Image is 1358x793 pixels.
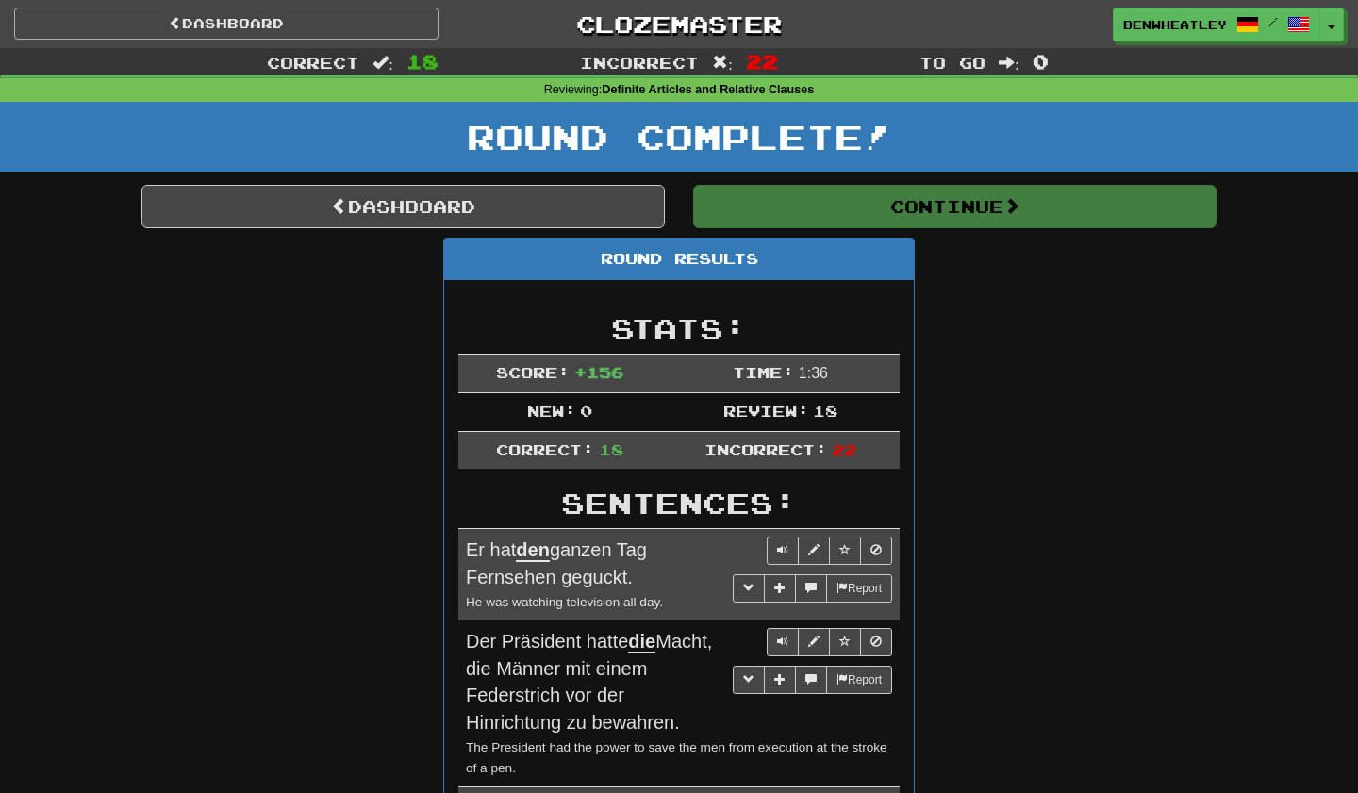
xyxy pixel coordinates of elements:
[813,402,837,420] span: 18
[733,574,765,603] button: Toggle grammar
[764,574,796,603] button: Add sentence to collection
[527,402,576,420] span: New:
[999,55,1019,71] span: :
[141,185,665,228] a: Dashboard
[599,440,623,458] span: 18
[860,537,892,565] button: Toggle ignore
[406,50,439,73] span: 18
[829,537,861,565] button: Toggle favorite
[798,628,830,656] button: Edit sentence
[919,53,985,72] span: To go
[580,53,699,72] span: Incorrect
[733,363,794,381] span: Time:
[458,487,900,519] h2: Sentences:
[832,440,856,458] span: 22
[723,402,809,420] span: Review:
[466,539,647,587] span: Er hat ganzen Tag Fernsehen geguckt.
[829,628,861,656] button: Toggle favorite
[733,666,892,694] div: More sentence controls
[444,239,914,280] div: Round Results
[764,666,796,694] button: Add sentence to collection
[860,628,892,656] button: Toggle ignore
[516,539,550,562] u: den
[826,666,892,694] button: Report
[574,363,623,381] span: + 156
[767,628,892,656] div: Sentence controls
[1123,16,1227,33] span: BenWheatley
[496,363,570,381] span: Score:
[767,537,799,565] button: Play sentence audio
[580,402,592,420] span: 0
[712,55,733,71] span: :
[1033,50,1049,73] span: 0
[628,631,655,653] u: die
[693,185,1217,228] button: Continue
[733,574,892,603] div: More sentence controls
[373,55,393,71] span: :
[1113,8,1320,41] a: BenWheatley /
[14,8,439,40] a: Dashboard
[1268,15,1278,28] span: /
[467,8,891,41] a: Clozemaster
[826,574,892,603] button: Report
[767,537,892,565] div: Sentence controls
[458,313,900,344] h2: Stats:
[746,50,778,73] span: 22
[466,631,712,733] span: Der Präsident hatte Macht, die Männer mit einem Federstrich vor der Hinrichtung zu bewahren.
[799,365,828,381] span: 1 : 36
[466,595,663,609] small: He was watching television all day.
[767,628,799,656] button: Play sentence audio
[704,440,827,458] span: Incorrect:
[798,537,830,565] button: Edit sentence
[733,666,765,694] button: Toggle grammar
[602,83,814,96] strong: Definite Articles and Relative Clauses
[7,118,1351,156] h1: Round Complete!
[267,53,359,72] span: Correct
[496,440,594,458] span: Correct:
[466,740,887,776] small: The President had the power to save the men from execution at the stroke of a pen.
